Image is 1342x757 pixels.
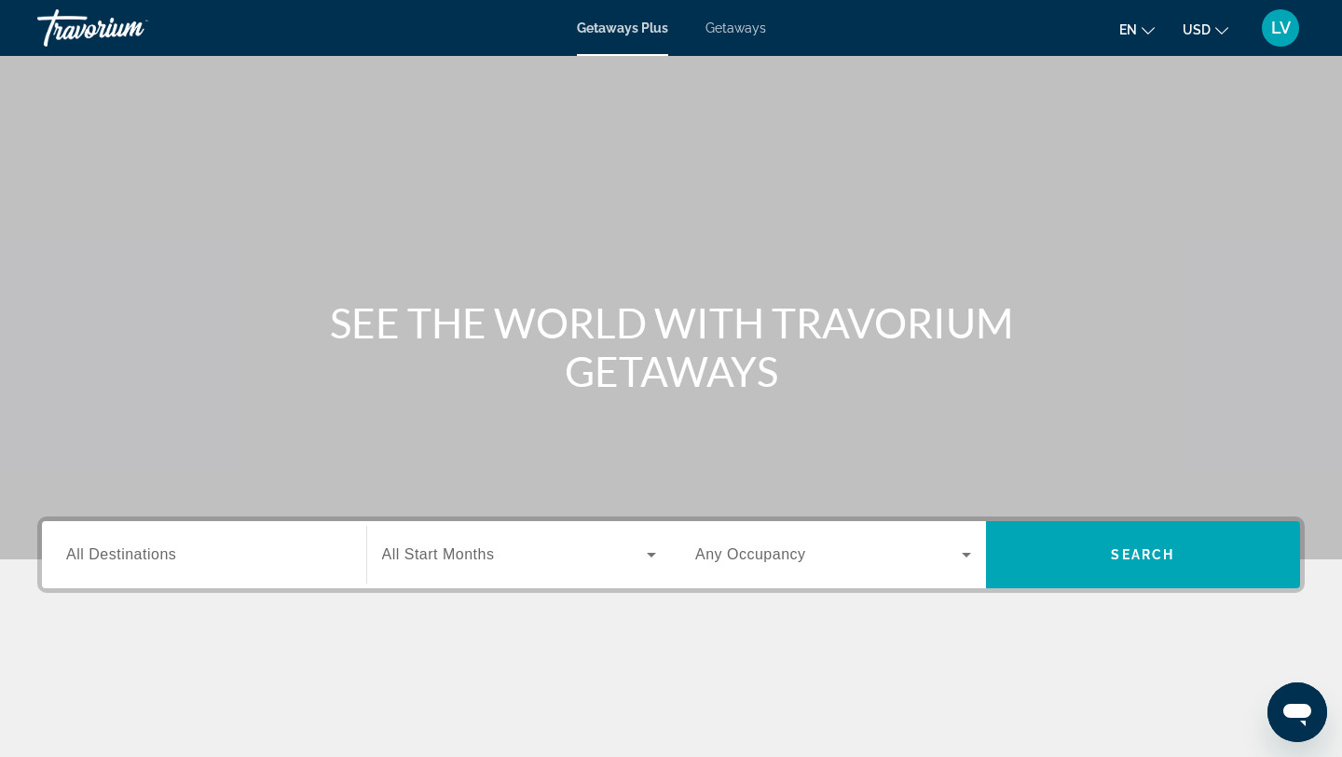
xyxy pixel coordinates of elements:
[42,521,1300,588] div: Search widget
[382,546,495,562] span: All Start Months
[66,546,176,562] span: All Destinations
[322,298,1020,395] h1: SEE THE WORLD WITH TRAVORIUM GETAWAYS
[1111,547,1174,562] span: Search
[1183,16,1228,43] button: Change currency
[1119,22,1137,37] span: en
[1183,22,1211,37] span: USD
[1267,682,1327,742] iframe: Bouton de lancement de la fenêtre de messagerie
[705,21,766,35] a: Getaways
[986,521,1301,588] button: Search
[577,21,668,35] a: Getaways Plus
[1271,19,1291,37] span: LV
[1119,16,1155,43] button: Change language
[695,546,806,562] span: Any Occupancy
[37,4,224,52] a: Travorium
[1256,8,1305,48] button: User Menu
